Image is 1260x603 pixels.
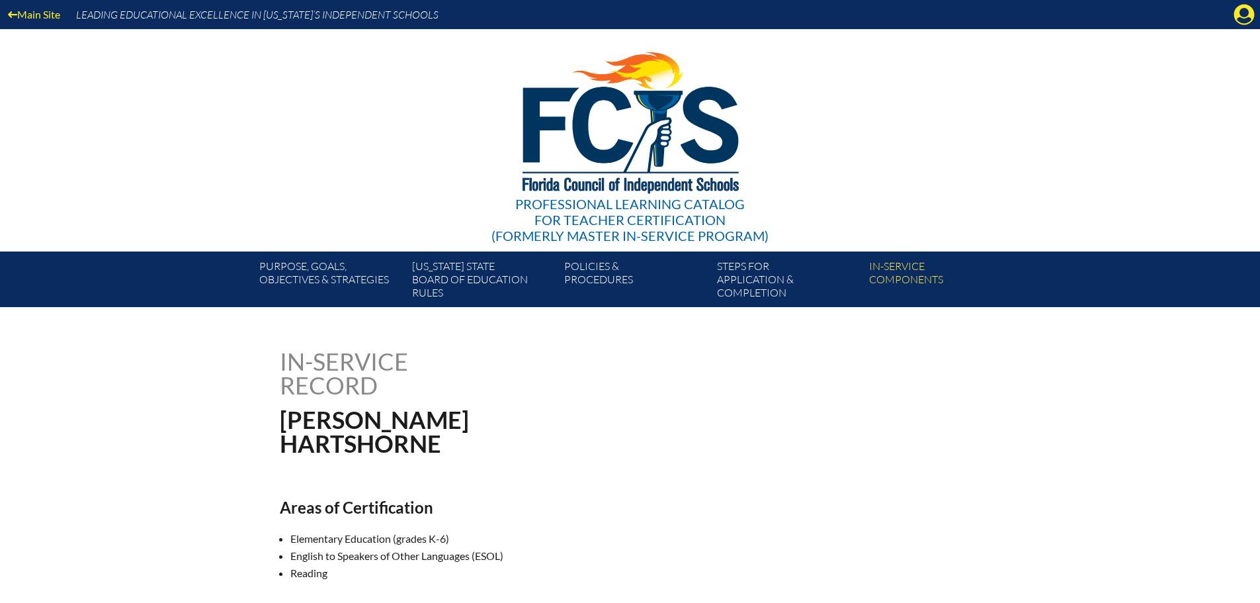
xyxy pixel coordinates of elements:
[712,257,864,307] a: Steps forapplication & completion
[493,29,767,210] img: FCISlogo221.eps
[491,196,769,244] div: Professional Learning Catalog (formerly Master In-service Program)
[3,5,65,23] a: Main Site
[254,257,406,307] a: Purpose, goals,objectives & strategies
[534,212,726,228] span: for Teacher Certification
[280,498,745,517] h2: Areas of Certification
[280,349,546,397] h1: In-service record
[290,565,756,582] li: Reading
[559,257,711,307] a: Policies &Procedures
[290,547,756,565] li: English to Speakers of Other Languages (ESOL)
[864,257,1016,307] a: In-servicecomponents
[280,408,714,455] h1: [PERSON_NAME] Hartshorne
[290,530,756,547] li: Elementary Education (grades K-6)
[407,257,559,307] a: [US_STATE] StateBoard of Education rules
[486,26,774,246] a: Professional Learning Catalog for Teacher Certification(formerly Master In-service Program)
[1234,4,1255,25] svg: Manage account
